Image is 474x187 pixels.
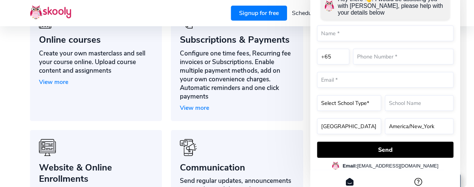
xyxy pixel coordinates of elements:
[39,34,153,45] div: Online courses
[39,139,56,156] img: icon-benefits-4
[180,49,294,101] div: Configure one time fees, Recurring fee invoices or Subscriptions. Enable multiple payment methods...
[180,162,294,173] div: Communication
[39,49,153,75] div: Create your own masterclass and sell your course online. Upload course content and assignments
[39,78,68,86] span: View more
[180,139,197,156] img: icon-benefits-5
[30,3,162,121] a: icon-benefits-1Online coursesCreate your own masterclass and sell your course online. Upload cour...
[171,3,303,121] a: icon-benefits-2Subscriptions & PaymentsConfigure one time fees, Recurring fee invoices or Subscri...
[180,34,294,45] div: Subscriptions & Payments
[39,162,153,184] div: Website & Online Enrollments
[231,6,287,21] a: Signup for free
[30,5,71,19] img: Skooly
[180,104,209,112] span: View more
